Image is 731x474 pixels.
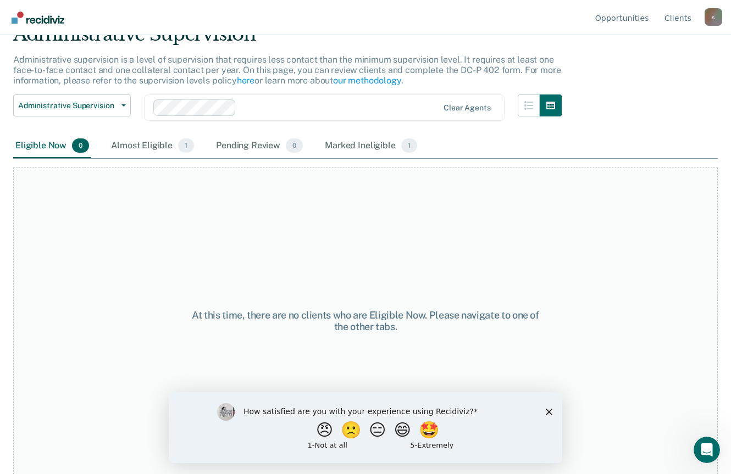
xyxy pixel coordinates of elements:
div: Pending Review0 [214,134,305,158]
span: 0 [72,138,89,153]
img: Recidiviz [12,12,64,24]
iframe: Intercom live chat [694,437,720,463]
button: Profile dropdown button [705,8,722,26]
div: Eligible Now0 [13,134,91,158]
button: Administrative Supervision [13,94,131,116]
div: s [705,8,722,26]
div: Almost Eligible1 [109,134,196,158]
iframe: Survey by Kim from Recidiviz [169,392,562,463]
a: here [237,75,254,86]
span: 1 [178,138,194,153]
div: Marked Ineligible1 [323,134,419,158]
p: Administrative supervision is a level of supervision that requires less contact than the minimum ... [13,54,561,86]
div: Clear agents [444,103,490,113]
span: Administrative Supervision [18,101,117,110]
a: our methodology [333,75,401,86]
span: 1 [401,138,417,153]
span: 0 [286,138,303,153]
div: Administrative Supervision [13,23,562,54]
div: At this time, there are no clients who are Eligible Now. Please navigate to one of the other tabs. [190,309,541,333]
